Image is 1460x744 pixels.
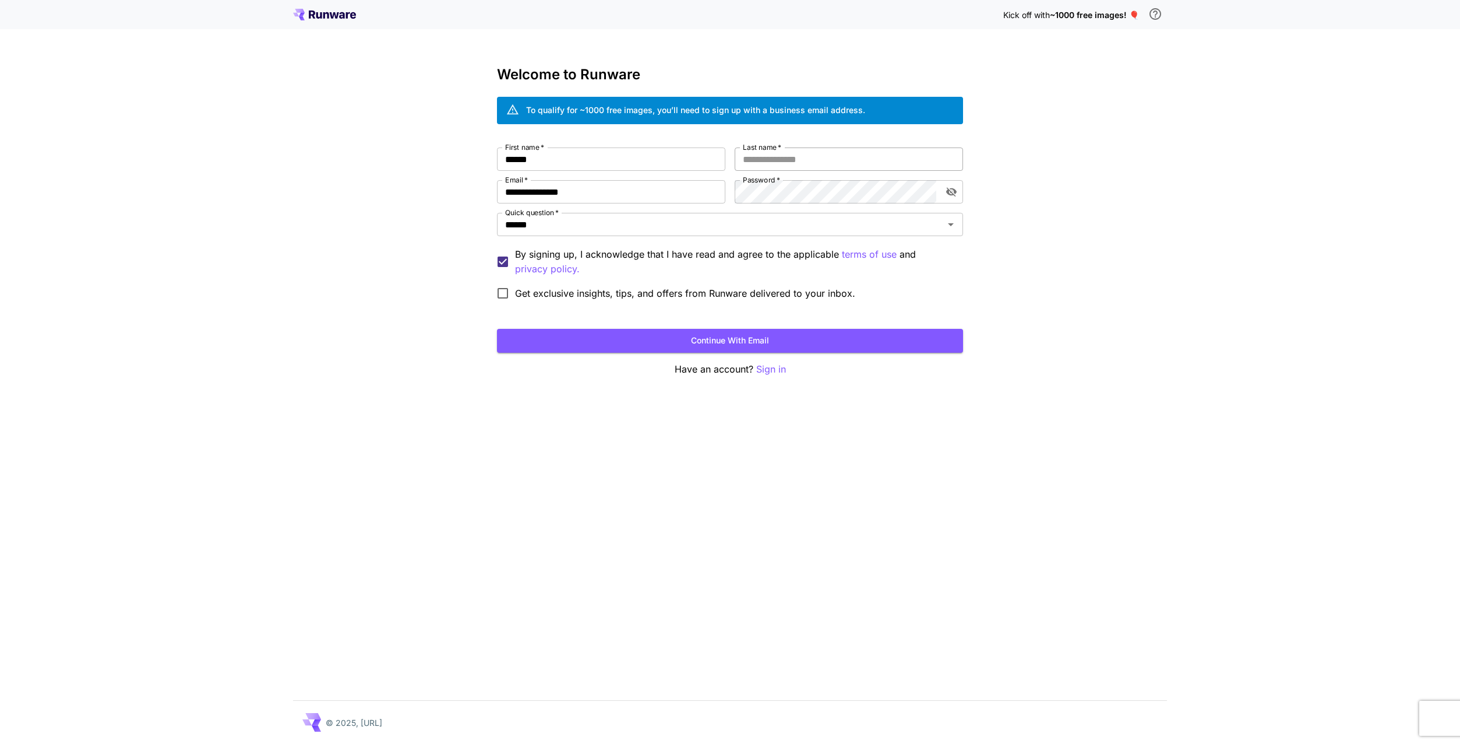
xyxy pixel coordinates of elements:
button: Sign in [756,362,786,377]
label: Password [743,175,780,185]
span: Get exclusive insights, tips, and offers from Runware delivered to your inbox. [515,286,855,300]
p: terms of use [842,247,897,262]
label: Quick question [505,208,559,217]
button: In order to qualify for free credit, you need to sign up with a business email address and click ... [1144,2,1167,26]
p: Have an account? [497,362,963,377]
h3: Welcome to Runware [497,66,963,83]
span: Kick off with [1003,10,1050,20]
div: To qualify for ~1000 free images, you’ll need to sign up with a business email address. [526,104,865,116]
p: privacy policy. [515,262,580,276]
button: Continue with email [497,329,963,353]
button: By signing up, I acknowledge that I have read and agree to the applicable and privacy policy. [842,247,897,262]
p: © 2025, [URL] [326,717,382,729]
p: By signing up, I acknowledge that I have read and agree to the applicable and [515,247,954,276]
button: Open [943,216,959,233]
label: First name [505,142,544,152]
label: Email [505,175,528,185]
button: By signing up, I acknowledge that I have read and agree to the applicable terms of use and [515,262,580,276]
button: toggle password visibility [941,181,962,202]
label: Last name [743,142,781,152]
span: ~1000 free images! 🎈 [1050,10,1139,20]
